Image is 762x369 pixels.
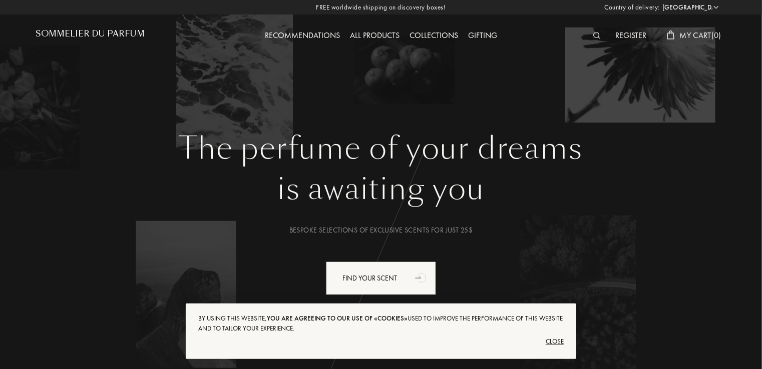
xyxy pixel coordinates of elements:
[260,30,345,40] a: Recommendations
[260,29,345,42] div: Recommendations
[318,261,444,295] a: Find your scentanimation
[43,225,719,235] div: Bespoke selections of exclusive scents for just 25$
[198,333,564,349] div: Close
[267,314,408,322] span: you are agreeing to our use of «cookies»
[405,30,463,40] a: Collections
[198,313,564,333] div: By using this website, used to improve the performance of this website and to tailor your experie...
[605,2,660,12] span: Country of delivery:
[463,30,502,40] a: Gifting
[412,267,432,287] div: animation
[680,30,721,40] span: My Cart ( 0 )
[667,30,675,39] img: cart_white.svg
[611,29,652,42] div: Register
[36,29,145,38] h1: Sommelier du Parfum
[405,29,463,42] div: Collections
[36,29,145,42] a: Sommelier du Parfum
[463,29,502,42] div: Gifting
[43,166,719,211] div: is awaiting you
[43,130,719,166] h1: The perfume of your dreams
[345,29,405,42] div: All products
[345,30,405,40] a: All products
[593,32,601,39] img: search_icn_white.svg
[611,30,652,40] a: Register
[326,261,436,295] div: Find your scent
